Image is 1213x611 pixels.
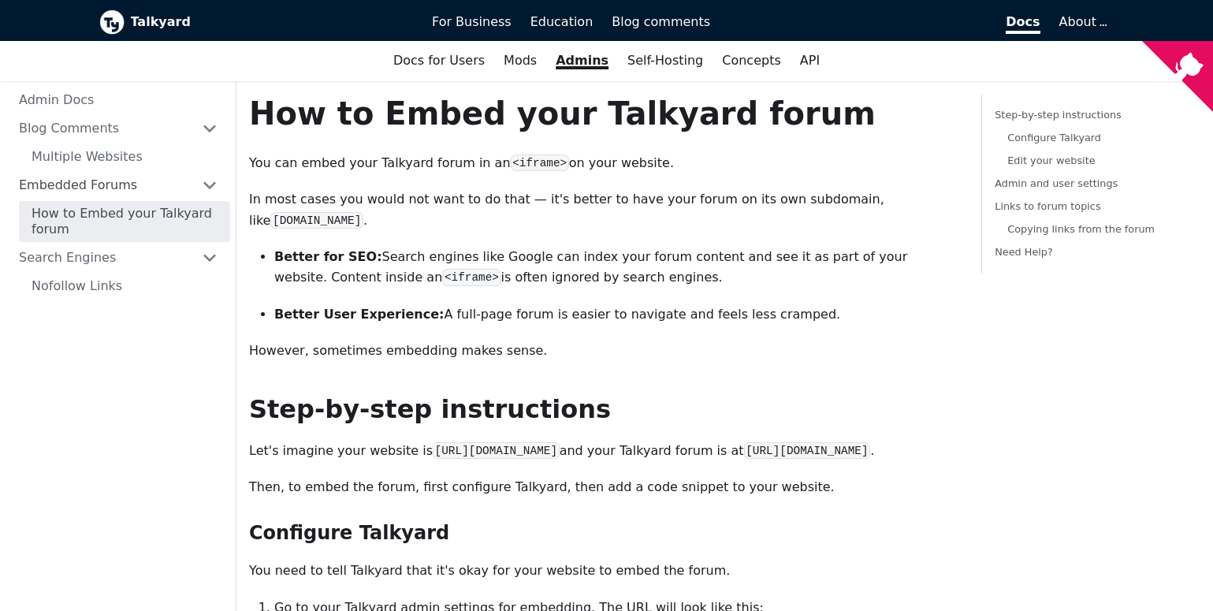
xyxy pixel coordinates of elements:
[1007,224,1155,236] a: Copying links from the forum
[1006,14,1040,34] span: Docs
[6,116,230,141] a: Blog Comments
[433,442,560,459] code: [URL][DOMAIN_NAME]
[274,307,444,322] strong: Better User Experience:
[511,155,569,171] code: <iframe>
[995,247,1052,259] a: Need Help?
[442,269,500,285] code: <iframe>
[612,14,710,29] span: Blog comments
[274,249,382,264] strong: Better for SEO:
[530,14,593,29] span: Education
[19,201,230,242] a: How to Embed your Talkyard forum
[1059,14,1105,29] a: About
[6,88,230,113] a: Admin Docs
[6,173,230,198] a: Embedded Forums
[384,47,494,74] a: Docs for Users
[274,247,956,289] p: Search engines like Google can index your forum content and see it as part of your website. Conte...
[744,442,871,459] code: [URL][DOMAIN_NAME]
[249,441,956,461] p: Let's imagine your website is and your Talkyard forum is at .
[546,47,618,74] a: Admins
[713,47,791,74] a: Concepts
[249,561,956,581] p: You need to tell Talkyard that it's okay for your website to embed the forum.
[249,341,956,361] p: However, sometimes embedding makes sense.
[521,9,603,35] a: Education
[432,14,512,29] span: For Business
[602,9,720,35] a: Blog comments
[249,94,956,133] h1: How to Embed your Talkyard forum
[249,153,956,173] p: You can embed your Talkyard forum in an on your website.
[99,9,125,35] img: Talkyard logo
[422,9,521,35] a: For Business
[249,521,956,545] h3: Configure Talkyard
[995,177,1118,189] a: Admin and user settings
[791,47,829,74] a: API
[6,245,230,270] a: Search Engines
[249,189,956,231] p: In most cases you would not want to do that — it's better to have your forum on its own subdomain...
[19,144,230,170] a: Multiple Websites
[19,274,230,299] a: Nofollow Links
[131,12,411,32] b: Talkyard
[1007,155,1095,166] a: Edit your website
[249,477,956,497] p: Then, to embed the forum, first configure Talkyard, then add a code snippet to your website.
[995,109,1122,121] a: Step-by-step instructions
[1007,132,1101,143] a: Configure Talkyard
[99,9,411,35] a: Talkyard logoTalkyard
[249,393,956,425] h2: Step-by-step instructions
[720,9,1050,35] a: Docs
[618,47,713,74] a: Self-Hosting
[494,47,546,74] a: Mods
[995,200,1100,212] a: Links to forum topics
[274,304,956,325] p: A full-page forum is easier to navigate and feels less cramped.
[270,212,363,229] code: [DOMAIN_NAME]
